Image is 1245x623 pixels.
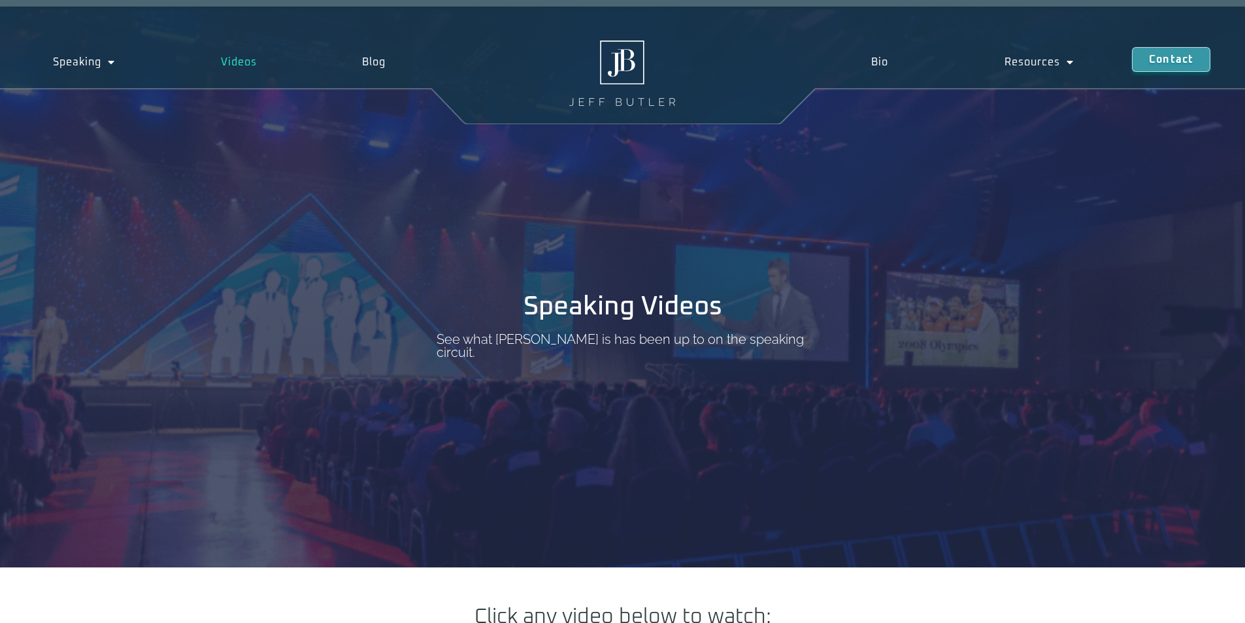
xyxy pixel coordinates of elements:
a: Bio [812,47,946,77]
h1: Speaking Videos [523,294,722,320]
a: Resources [946,47,1132,77]
a: Videos [168,47,310,77]
nav: Menu [812,47,1132,77]
p: See what [PERSON_NAME] is has been up to on the speaking circuit. [437,333,809,359]
span: Contact [1149,54,1193,65]
a: Blog [310,47,439,77]
a: Contact [1132,47,1210,72]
